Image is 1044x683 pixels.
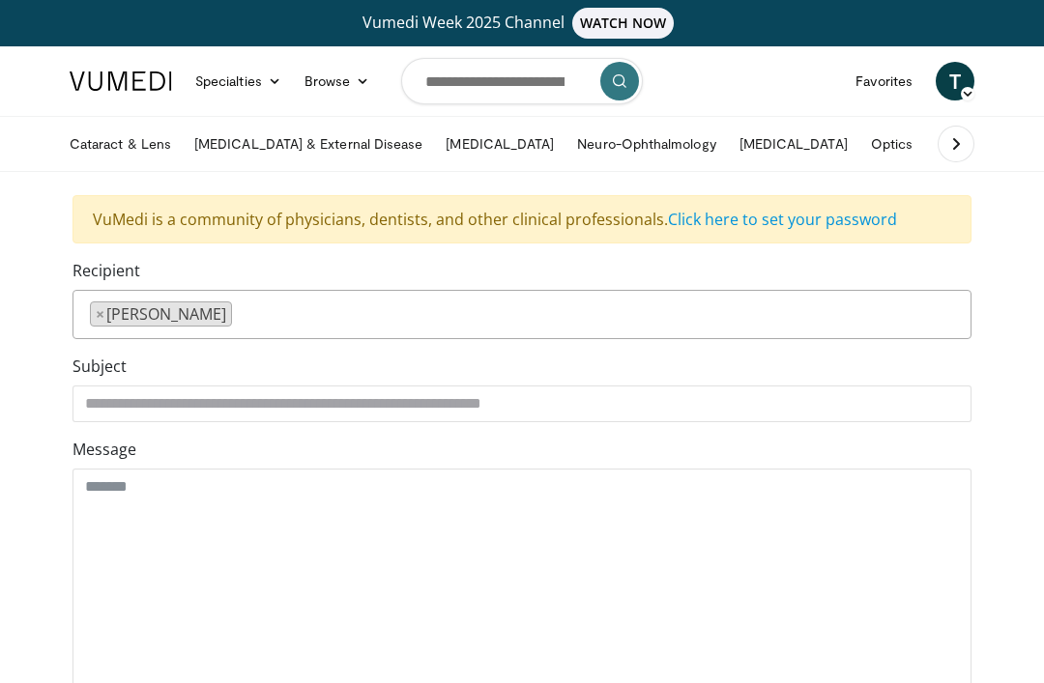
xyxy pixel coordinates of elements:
[72,438,136,461] label: Message
[844,62,924,100] a: Favorites
[70,71,172,91] img: VuMedi Logo
[72,259,140,282] label: Recipient
[668,209,897,230] a: Click here to set your password
[859,125,924,163] a: Optics
[728,125,859,163] a: [MEDICAL_DATA]
[96,302,104,326] span: ×
[58,125,183,163] a: Cataract & Lens
[72,355,127,378] label: Subject
[72,195,971,243] div: VuMedi is a community of physicians, dentists, and other clinical professionals.
[565,125,727,163] a: Neuro-Ophthalmology
[434,125,565,163] a: [MEDICAL_DATA]
[936,62,974,100] a: T
[58,8,986,39] a: Vumedi Week 2025 ChannelWATCH NOW
[90,301,232,327] li: Eva Devience
[183,125,434,163] a: [MEDICAL_DATA] & External Disease
[184,62,293,100] a: Specialties
[293,62,382,100] a: Browse
[572,8,675,39] span: WATCH NOW
[401,58,643,104] input: Search topics, interventions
